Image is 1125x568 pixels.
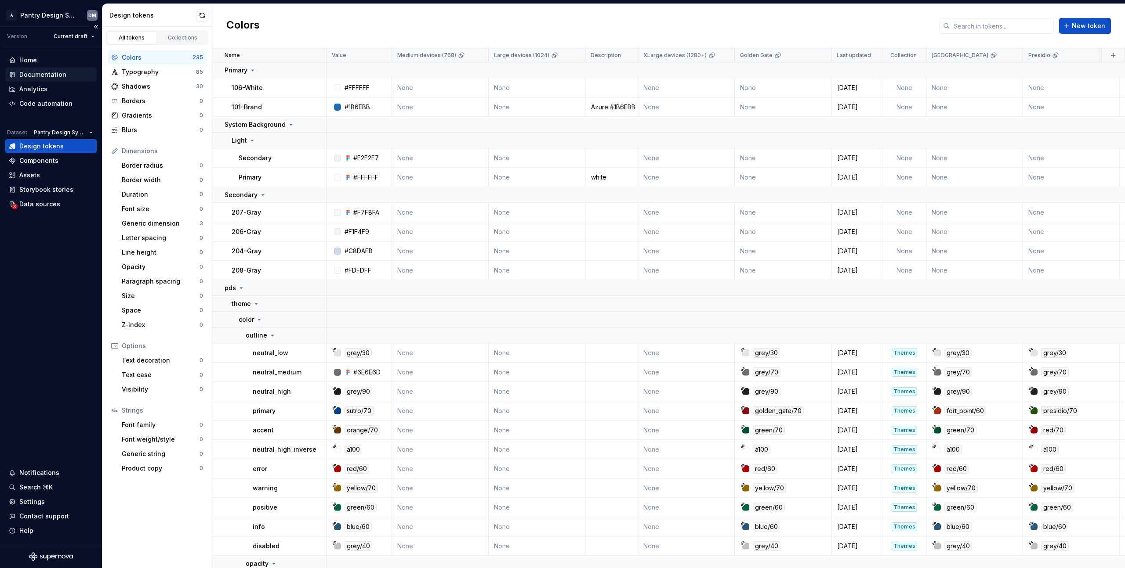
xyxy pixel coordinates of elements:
[19,156,58,165] div: Components
[54,33,87,40] span: Current draft
[253,445,316,454] p: neutral_high_inverse
[832,103,882,111] div: [DATE]
[837,52,871,59] p: Last updated
[638,203,735,222] td: None
[1023,261,1120,280] td: None
[832,445,882,454] div: [DATE]
[489,440,585,459] td: None
[586,103,637,111] div: Azure #1B6EBB
[950,18,1054,34] input: Search in tokens...
[345,406,374,416] div: sutro/70
[200,278,203,285] div: 0
[882,222,926,241] td: None
[353,173,378,182] div: #FFFFFF
[397,52,456,59] p: Medium devices (768)
[118,245,207,259] a: Line height0
[753,387,780,396] div: grey/90
[392,261,489,280] td: None
[926,97,1023,117] td: None
[232,247,261,255] p: 204-Gray
[345,445,362,454] div: a100
[882,148,926,168] td: None
[832,464,882,473] div: [DATE]
[5,480,97,494] button: Search ⌘K
[5,53,97,67] a: Home
[5,154,97,168] a: Components
[345,227,369,236] div: #F1F4F9
[638,382,735,401] td: None
[489,97,585,117] td: None
[122,421,200,429] div: Font family
[118,382,207,396] a: Visibility0
[392,363,489,382] td: None
[122,97,200,105] div: Borders
[892,464,917,473] div: Themes
[122,190,200,199] div: Duration
[118,173,207,187] a: Border width0
[200,112,203,119] div: 0
[1041,367,1069,377] div: grey/70
[196,83,203,90] div: 30
[122,464,200,473] div: Product copy
[5,524,97,538] button: Help
[832,387,882,396] div: [DATE]
[926,203,1023,222] td: None
[345,266,371,275] div: #FDFDFF
[200,292,203,299] div: 0
[882,241,926,261] td: None
[392,401,489,421] td: None
[944,464,969,474] div: red/60
[122,320,200,329] div: Z-index
[253,368,301,377] p: neutral_medium
[200,234,203,241] div: 0
[122,406,203,415] div: Strings
[892,406,917,415] div: Themes
[122,205,200,213] div: Font size
[944,367,972,377] div: grey/70
[735,97,831,117] td: None
[489,261,585,280] td: None
[591,52,621,59] p: Description
[638,97,735,117] td: None
[200,205,203,212] div: 0
[122,449,200,458] div: Generic string
[108,94,207,108] a: Borders0
[882,168,926,187] td: None
[200,465,203,472] div: 0
[122,356,200,365] div: Text decoration
[832,154,882,162] div: [DATE]
[200,307,203,314] div: 0
[19,512,69,521] div: Contact support
[832,349,882,357] div: [DATE]
[892,426,917,435] div: Themes
[19,85,47,93] div: Analytics
[944,348,972,358] div: grey/30
[200,191,203,198] div: 0
[926,241,1023,261] td: None
[832,227,882,236] div: [DATE]
[2,6,100,25] button: APantry Design SystemDM
[19,200,60,209] div: Data sources
[225,284,236,292] p: pds
[892,368,917,377] div: Themes
[225,120,286,129] p: System Background
[489,459,585,478] td: None
[200,162,203,169] div: 0
[118,260,207,274] a: Opacity0
[50,30,98,43] button: Current draft
[345,387,372,396] div: grey/90
[90,21,102,33] button: Collapse sidebar
[489,203,585,222] td: None
[832,247,882,255] div: [DATE]
[122,291,200,300] div: Size
[5,183,97,197] a: Storybook stories
[392,148,489,168] td: None
[253,406,276,415] p: primary
[638,421,735,440] td: None
[753,367,780,377] div: grey/70
[108,108,207,122] a: Gradients0
[944,406,986,416] div: fort_point/60
[110,34,154,41] div: All tokens
[5,495,97,509] a: Settings
[200,371,203,378] div: 0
